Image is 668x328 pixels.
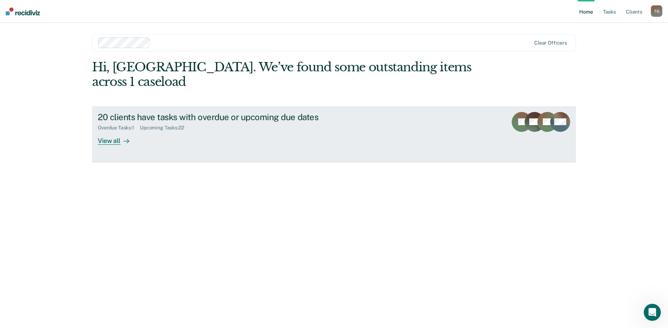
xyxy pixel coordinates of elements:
div: View all [98,131,138,145]
div: T G [651,5,662,17]
div: Clear officers [534,40,567,46]
img: Recidiviz [6,7,40,15]
div: Upcoming Tasks : 22 [140,125,190,131]
div: 20 clients have tasks with overdue or upcoming due dates [98,112,348,122]
iframe: Intercom live chat [644,304,661,321]
div: Hi, [GEOGRAPHIC_DATA]. We’ve found some outstanding items across 1 caseload [92,60,479,89]
div: Overdue Tasks : 1 [98,125,140,131]
button: TG [651,5,662,17]
a: 20 clients have tasks with overdue or upcoming due datesOverdue Tasks:1Upcoming Tasks:22View all [92,106,576,162]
